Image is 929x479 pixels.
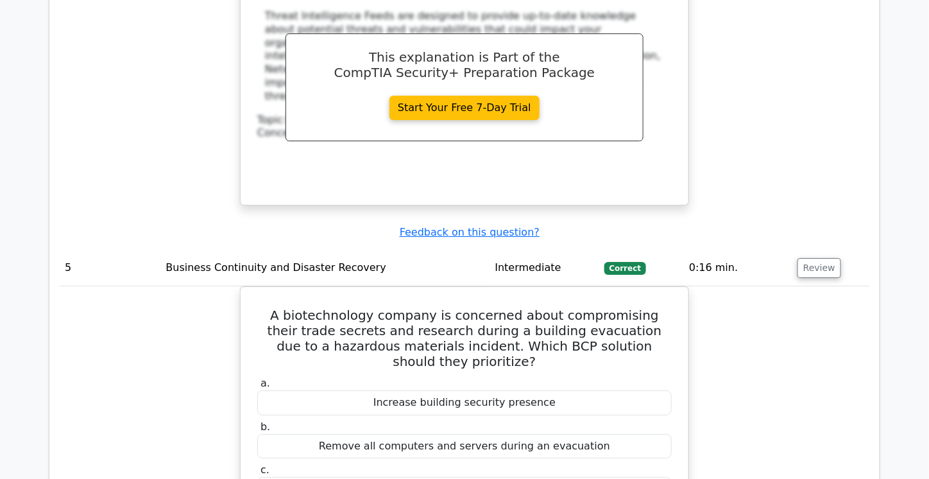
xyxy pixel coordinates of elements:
span: b. [260,421,270,433]
span: c. [260,464,269,476]
div: Concept: [257,126,672,140]
div: Topic: [257,114,672,127]
button: Review [797,258,841,278]
a: Start Your Free 7-Day Trial [389,96,540,120]
div: Increase building security presence [257,390,672,415]
a: Feedback on this question? [400,226,540,238]
td: 0:16 min. [684,250,792,286]
h5: A biotechnology company is concerned about compromising their trade secrets and research during a... [256,308,673,369]
div: Remove all computers and servers during an evacuation [257,434,672,459]
span: a. [260,377,270,389]
td: Intermediate [490,250,599,286]
div: Threat Intelligence Feeds are designed to provide up-to-date knowledge about potential threats an... [265,10,664,103]
span: Correct [604,262,646,275]
td: Business Continuity and Disaster Recovery [160,250,490,286]
td: 5 [60,250,160,286]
